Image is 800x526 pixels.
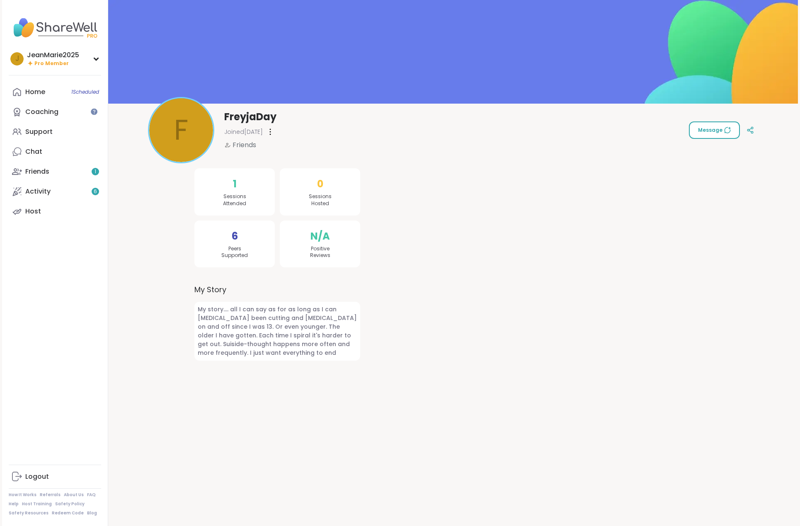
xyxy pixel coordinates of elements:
[194,284,360,295] label: My Story
[310,229,330,244] span: N/A
[309,193,332,207] span: Sessions Hosted
[25,167,49,176] div: Friends
[25,87,45,97] div: Home
[233,177,237,191] span: 1
[52,510,84,516] a: Redeem Code
[9,182,101,201] a: Activity6
[9,510,48,516] a: Safety Resources
[87,510,97,516] a: Blog
[25,127,53,136] div: Support
[22,501,52,507] a: Host Training
[194,302,360,361] span: My story.... all I can say as for as long as I can [MEDICAL_DATA] been cutting and [MEDICAL_DATA]...
[87,492,96,498] a: FAQ
[27,51,79,60] div: JeanMarie2025
[223,193,246,207] span: Sessions Attended
[64,492,84,498] a: About Us
[174,109,188,151] span: F
[25,147,42,156] div: Chat
[310,245,330,259] span: Positive Reviews
[698,126,731,134] span: Message
[25,207,41,216] div: Host
[9,122,101,142] a: Support
[25,472,49,481] div: Logout
[9,142,101,162] a: Chat
[221,245,248,259] span: Peers Supported
[55,501,85,507] a: Safety Policy
[9,501,19,507] a: Help
[224,110,276,124] span: FreyjaDay
[317,177,323,191] span: 0
[71,89,99,95] span: 1 Scheduled
[233,140,256,150] span: Friends
[25,187,51,196] div: Activity
[91,108,97,115] iframe: Spotlight
[15,53,19,64] span: J
[9,201,101,221] a: Host
[9,82,101,102] a: Home1Scheduled
[232,229,238,244] span: 6
[224,128,263,136] span: Joined [DATE]
[9,492,36,498] a: How It Works
[25,107,58,116] div: Coaching
[9,13,101,42] img: ShareWell Nav Logo
[9,102,101,122] a: Coaching
[34,60,69,67] span: Pro Member
[9,162,101,182] a: Friends1
[94,188,97,195] span: 6
[689,121,740,139] button: Message
[40,492,61,498] a: Referrals
[9,467,101,487] a: Logout
[95,168,96,175] span: 1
